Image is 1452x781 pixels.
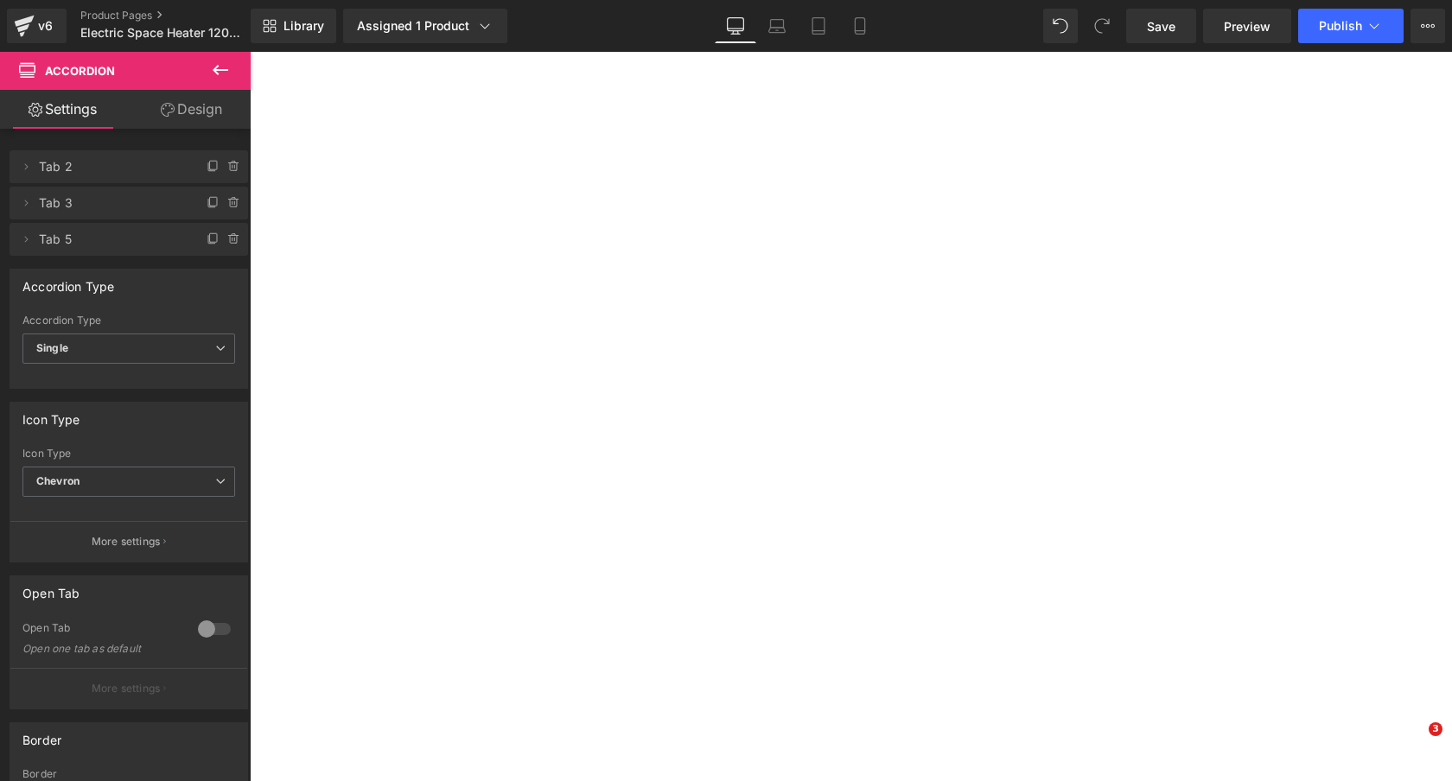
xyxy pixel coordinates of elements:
[22,621,181,639] div: Open Tab
[1147,17,1175,35] span: Save
[22,448,235,460] div: Icon Type
[798,9,839,43] a: Tablet
[39,150,184,183] span: Tab 2
[1393,722,1435,764] iframe: Intercom live chat
[22,270,115,294] div: Accordion Type
[357,17,494,35] div: Assigned 1 Product
[715,9,756,43] a: Desktop
[1224,17,1270,35] span: Preview
[283,18,324,34] span: Library
[250,52,1452,781] iframe: To enrich screen reader interactions, please activate Accessibility in Grammarly extension settings
[22,576,80,600] div: Open Tab
[35,15,56,37] div: v6
[1429,722,1442,736] span: 3
[1043,9,1078,43] button: Undo
[45,64,115,78] span: Accordion
[92,681,161,696] p: More settings
[22,643,178,655] div: Open one tab as default
[839,9,881,43] a: Mobile
[36,474,80,487] b: Chevron
[1319,19,1362,33] span: Publish
[36,341,68,354] b: Single
[39,187,184,219] span: Tab 3
[39,223,184,256] span: Tab 5
[1411,9,1445,43] button: More
[1085,9,1119,43] button: Redo
[92,534,161,549] p: More settings
[251,9,336,43] a: New Library
[22,314,235,327] div: Accordion Type
[756,9,798,43] a: Laptop
[22,768,235,780] div: Border
[80,26,246,40] span: Electric Space Heater 1200W Portable - Energy Efficient Small Room Heater for Indoor Use &amp; Ca...
[22,723,61,747] div: Border
[10,668,247,708] button: More settings
[80,9,279,22] a: Product Pages
[7,9,67,43] a: v6
[129,90,254,129] a: Design
[1298,9,1404,43] button: Publish
[22,403,80,427] div: Icon Type
[10,521,247,562] button: More settings
[1203,9,1291,43] a: Preview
